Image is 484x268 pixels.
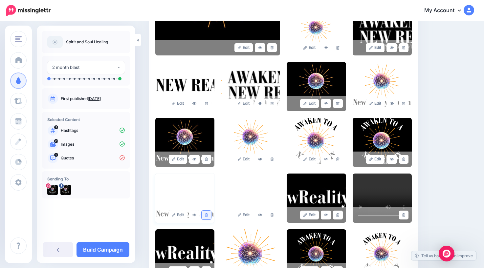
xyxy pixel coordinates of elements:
[353,118,412,167] img: Q910EGMC08853U5M3EFHA1A1T0MYBTNO_large.png
[66,39,108,45] p: Spirit and Soul Healing
[234,211,253,219] a: Edit
[54,139,58,143] span: 21
[221,174,280,223] img: HAA14628LSV8R7AZDHNQY8807D0ADWQE_large.png
[169,99,187,108] a: Edit
[54,125,58,129] span: 3
[234,43,253,52] a: Edit
[411,251,476,260] a: Tell us how we can improve
[353,6,412,55] img: N387FZA02NO7KB4XZS9K8J21GVZI7FIH_large.png
[287,6,346,55] img: L69W2I25WMPAOVVI25AGBACER9IGVJ6F_large.png
[6,5,51,16] img: Missinglettr
[287,62,346,111] img: 37MWM9V8GQVJYA5OVB6AX4N0Q5K5M2KJ_large.jpg
[47,117,125,122] h4: Selected Content
[439,246,454,261] div: Open Intercom Messenger
[300,211,319,219] a: Edit
[155,174,214,223] img: FXDCEYQLOPKXJT4615PD7WUVP6JJW0ZF_large.png
[61,128,125,134] p: Hashtags
[15,36,22,42] img: menu.png
[61,141,125,147] p: Images
[54,153,58,157] span: 1
[418,3,474,19] a: My Account
[169,211,187,219] a: Edit
[287,174,346,223] img: N6EBHY99PGUCIJ7GKZ9BOQY9ECIJBK1B_large.png
[61,96,125,102] p: First published
[353,62,412,111] img: PSWRWE69QEN4MQDA6VFOR2XLFCZ7MFUJ_large.png
[88,96,101,101] a: [DATE]
[61,155,125,161] p: Quotes
[221,62,280,111] img: TJNOA7MJ8JI1YB3OC466GUVMOHF00ZNB_large.png
[47,61,125,74] button: 2 month blast
[300,155,319,164] a: Edit
[52,64,117,71] div: 2 month blast
[47,185,58,195] img: 472449953_1281368356257536_7554451743400192894_n-bsa151736.jpg
[287,118,346,167] img: H1Y19GX9993DLAIBIPO8Z2B4WFB05X8E_large.png
[234,99,253,108] a: Edit
[169,155,187,164] a: Edit
[300,43,319,52] a: Edit
[366,99,385,108] a: Edit
[47,176,125,181] h4: Sending To
[60,185,71,195] img: 472753704_10160185472851537_7242961054534619338_n-bsa151758.jpg
[366,155,385,164] a: Edit
[221,118,280,167] img: 49FO8BFHNVJWIPB6I24EWQ9P7JOG6ALF_large.png
[300,99,319,108] a: Edit
[366,43,385,52] a: Edit
[47,36,63,48] img: article-default-image-icon.png
[155,118,214,167] img: EB0XKDW50GH5RU85NCEVL4P1T8G4N0XF_large.jpg
[234,155,253,164] a: Edit
[155,62,214,111] img: 3QGM3GMB3C4T0Q9V7YD8NTMA2CNHQP2P_large.png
